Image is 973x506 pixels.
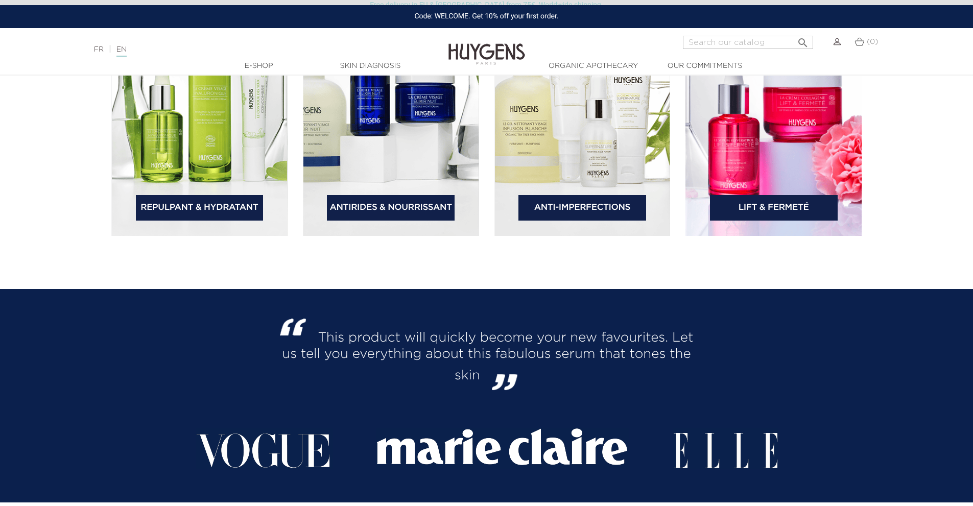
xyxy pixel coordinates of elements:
a: Anti-Imperfections [518,195,646,221]
a: Our commitments [654,61,756,71]
img: Huygens [448,27,525,66]
button:  [794,33,812,46]
a: Lift & Fermeté [710,195,838,221]
a: Repulpant & Hydratant [136,195,264,221]
img: logo partenaire 3 [673,428,778,469]
span: (0) [867,38,878,45]
a: Antirides & Nourrissant [327,195,455,221]
div: | [89,43,398,56]
img: logo partenaire 1 [196,428,333,469]
a: FR [94,46,104,53]
input: Search [683,36,813,49]
a: E-Shop [208,61,310,71]
a: Skin Diagnosis [319,61,421,71]
a: EN [116,46,127,57]
a: Organic Apothecary [542,61,645,71]
i:  [797,34,809,46]
h2: This product will quickly become your new favourites. Let us tell you everything about this fabul... [276,325,697,384]
img: logo partenaire 2 [376,428,629,469]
